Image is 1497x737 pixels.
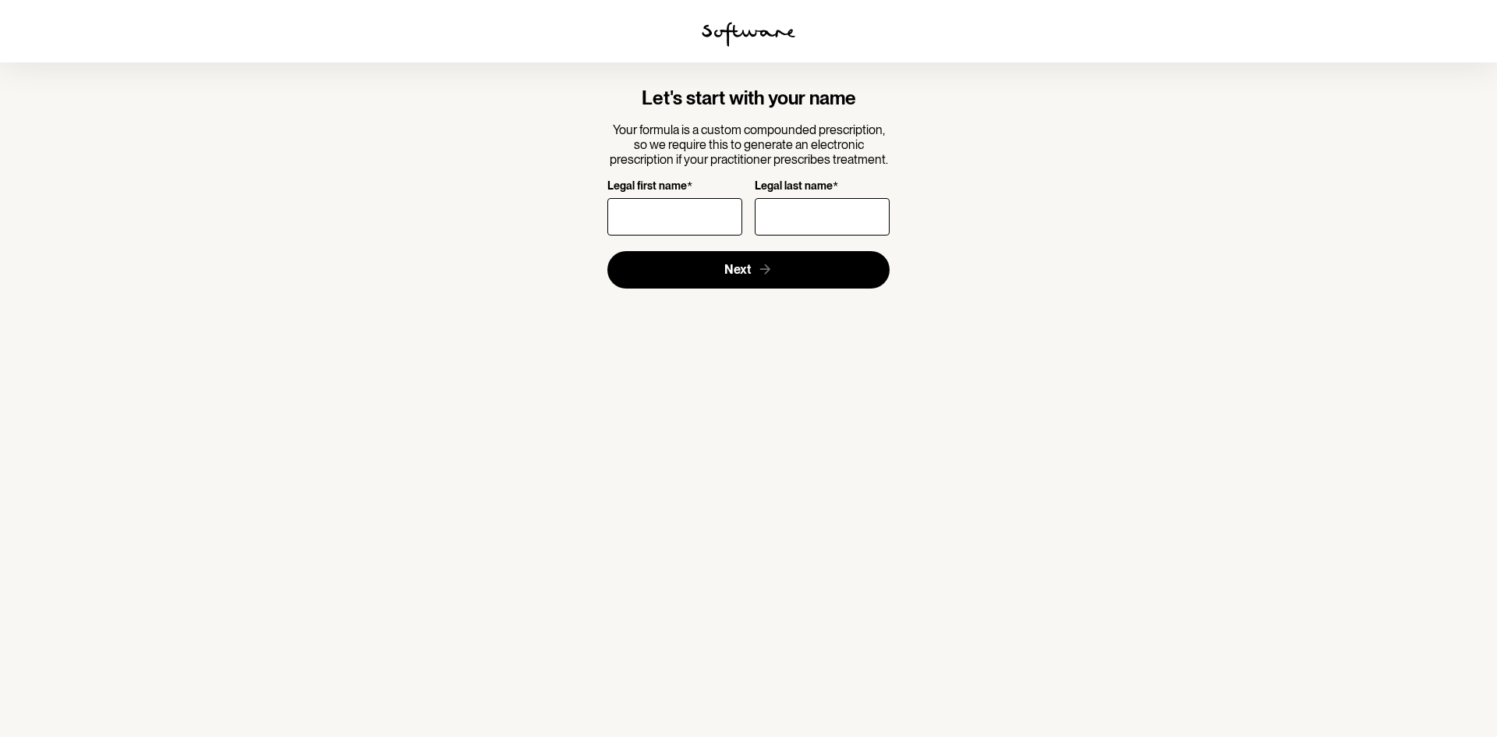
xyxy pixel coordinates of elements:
h4: Let's start with your name [607,87,890,110]
span: Next [724,262,751,277]
p: Legal last name [755,179,833,194]
p: Legal first name [607,179,687,194]
p: Your formula is a custom compounded prescription, so we require this to generate an electronic pr... [607,122,890,168]
button: Next [607,251,890,289]
img: software logo [702,22,795,47]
